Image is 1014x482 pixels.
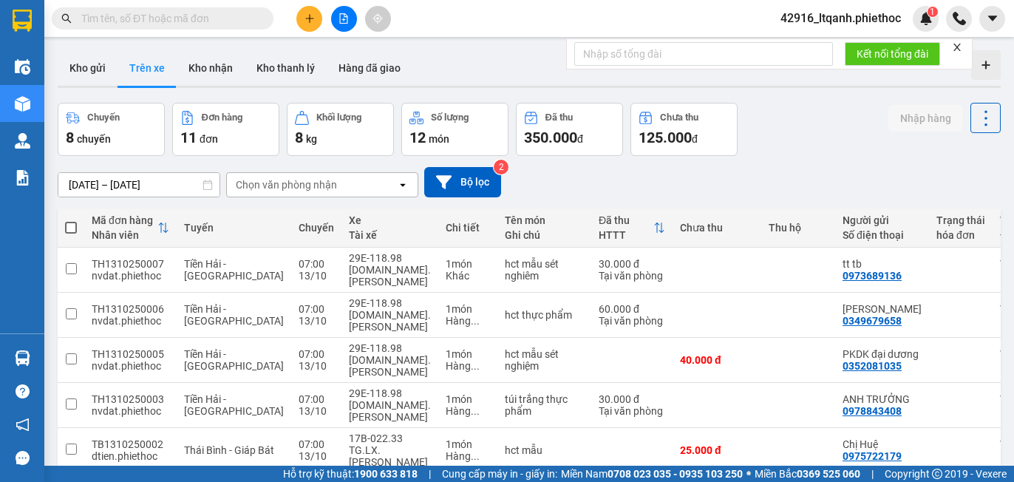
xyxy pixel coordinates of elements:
[971,50,1001,80] div: Tạo kho hàng mới
[299,303,334,315] div: 07:00
[338,13,349,24] span: file-add
[431,112,469,123] div: Số lượng
[299,450,334,462] div: 13/10
[299,258,334,270] div: 07:00
[843,405,902,417] div: 0978843408
[446,438,490,450] div: 1 món
[471,450,480,462] span: ...
[446,393,490,405] div: 1 món
[608,468,743,480] strong: 0708 023 035 - 0935 103 250
[349,309,431,333] div: [DOMAIN_NAME]. [PERSON_NAME]
[92,348,169,360] div: TH1310250005
[952,42,962,52] span: close
[15,59,30,75] img: warehouse-icon
[349,387,431,399] div: 29E-118.98
[372,13,383,24] span: aim
[299,393,334,405] div: 07:00
[505,348,584,372] div: hct mẫu sét nghiệm
[843,348,922,360] div: PKDK đại dương
[200,133,218,145] span: đơn
[354,468,418,480] strong: 1900 633 818
[505,229,584,241] div: Ghi chú
[843,450,902,462] div: 0975722179
[857,46,928,62] span: Kết nối tổng đài
[442,466,557,482] span: Cung cấp máy in - giấy in:
[299,438,334,450] div: 07:00
[184,258,284,282] span: Tiền Hải - [GEOGRAPHIC_DATA]
[429,466,431,482] span: |
[845,42,940,66] button: Kết nối tổng đài
[177,50,245,86] button: Kho nhận
[349,432,431,444] div: 17B-022.33
[871,466,874,482] span: |
[92,438,169,450] div: TB1310250002
[599,393,665,405] div: 30.000 đ
[545,112,573,123] div: Đã thu
[202,112,242,123] div: Đơn hàng
[15,350,30,366] img: warehouse-icon
[299,360,334,372] div: 13/10
[16,451,30,465] span: message
[843,303,922,315] div: chú vân
[928,7,938,17] sup: 1
[58,103,165,156] button: Chuyến8chuyến
[843,360,902,372] div: 0352081035
[365,6,391,32] button: aim
[87,112,120,123] div: Chuyến
[979,6,1005,32] button: caret-down
[843,270,902,282] div: 0973689136
[92,303,169,315] div: TH1310250006
[446,258,490,270] div: 1 món
[888,105,963,132] button: Nhập hàng
[843,438,922,450] div: Chị Huệ
[15,96,30,112] img: warehouse-icon
[599,229,653,241] div: HTTT
[769,9,913,27] span: 42916_ltqanh.phiethoc
[577,133,583,145] span: đ
[16,384,30,398] span: question-circle
[930,7,935,17] span: 1
[680,354,754,366] div: 40.000 đ
[936,214,985,226] div: Trạng thái
[471,315,480,327] span: ...
[680,222,754,234] div: Chưa thu
[349,342,431,354] div: 29E-118.98
[446,303,490,315] div: 1 món
[397,179,409,191] svg: open
[446,222,490,234] div: Chi tiết
[843,315,902,327] div: 0349679658
[92,405,169,417] div: nvdat.phiethoc
[184,222,284,234] div: Tuyến
[599,270,665,282] div: Tại văn phòng
[245,50,327,86] button: Kho thanh lý
[446,348,490,360] div: 1 món
[92,258,169,270] div: TH1310250007
[84,208,177,248] th: Toggle SortBy
[349,399,431,423] div: [DOMAIN_NAME]. [PERSON_NAME]
[843,258,922,270] div: tt tb
[349,264,431,288] div: [DOMAIN_NAME]. [PERSON_NAME]
[58,173,220,197] input: Select a date range.
[295,129,303,146] span: 8
[932,469,942,479] span: copyright
[936,229,985,241] div: hóa đơn
[919,12,933,25] img: icon-new-feature
[92,393,169,405] div: TH1310250003
[327,50,412,86] button: Hàng đã giao
[953,12,966,25] img: phone-icon
[287,103,394,156] button: Khối lượng8kg
[574,42,833,66] input: Nhập số tổng đài
[349,354,431,378] div: [DOMAIN_NAME]. [PERSON_NAME]
[843,393,922,405] div: ANH TRƯỞNG
[986,12,999,25] span: caret-down
[118,50,177,86] button: Trên xe
[92,229,157,241] div: Nhân viên
[13,10,32,32] img: logo-vxr
[184,348,284,372] span: Tiền Hải - [GEOGRAPHIC_DATA]
[16,418,30,432] span: notification
[446,270,490,282] div: Khác
[61,13,72,24] span: search
[516,103,623,156] button: Đã thu350.000đ
[304,13,315,24] span: plus
[184,303,284,327] span: Tiền Hải - [GEOGRAPHIC_DATA]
